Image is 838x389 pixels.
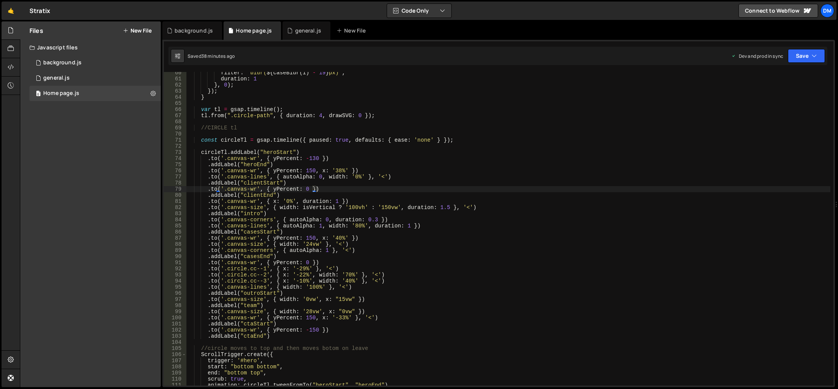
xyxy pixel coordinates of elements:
div: 104 [164,339,186,345]
div: 76 [164,168,186,174]
div: 78 [164,180,186,186]
div: 101 [164,321,186,327]
div: 89 [164,247,186,253]
a: Connect to Webflow [738,4,818,18]
div: 79 [164,186,186,192]
div: 75 [164,162,186,168]
div: 111 [164,382,186,388]
div: background.js [43,59,82,66]
div: 73 [164,149,186,155]
div: 83 [164,211,186,217]
div: 106 [164,351,186,358]
div: 62 [164,82,186,88]
h2: Files [29,26,43,35]
button: Save [788,49,825,63]
div: Javascript files [20,40,161,55]
span: 0 [36,91,41,97]
div: 110 [164,376,186,382]
div: 71 [164,137,186,143]
div: Stratix [29,6,50,15]
div: 84 [164,217,186,223]
div: 86 [164,229,186,235]
div: 108 [164,364,186,370]
div: 85 [164,223,186,229]
div: Dev and prod in sync [731,53,783,59]
div: 68 [164,119,186,125]
div: 16575/45977.js [29,86,161,101]
div: 66 [164,106,186,113]
div: Saved [188,53,235,59]
div: 77 [164,174,186,180]
div: 97 [164,296,186,302]
div: 61 [164,76,186,82]
div: 94 [164,278,186,284]
div: 63 [164,88,186,94]
div: 64 [164,94,186,100]
div: 72 [164,143,186,149]
div: 82 [164,204,186,211]
div: Home page.js [43,90,79,97]
div: general.js [43,75,70,82]
div: 90 [164,253,186,260]
div: 70 [164,131,186,137]
div: 93 [164,272,186,278]
div: Home page.js [236,27,272,34]
div: 109 [164,370,186,376]
div: 103 [164,333,186,339]
div: 87 [164,235,186,241]
div: 98 [164,302,186,309]
div: 95 [164,284,186,290]
div: general.js [295,27,322,34]
div: 91 [164,260,186,266]
div: 16575/45802.js [29,70,161,86]
div: 107 [164,358,186,364]
div: 80 [164,192,186,198]
div: 38 minutes ago [201,53,235,59]
div: 60 [164,70,186,76]
div: background.js [175,27,213,34]
div: 81 [164,198,186,204]
button: New File [123,28,152,34]
div: 100 [164,315,186,321]
a: 🤙 [2,2,20,20]
div: 65 [164,100,186,106]
button: Code Only [387,4,451,18]
div: 105 [164,345,186,351]
div: 88 [164,241,186,247]
div: 69 [164,125,186,131]
div: 102 [164,327,186,333]
a: Dm [820,4,834,18]
div: 92 [164,266,186,272]
div: 99 [164,309,186,315]
div: 16575/45066.js [29,55,161,70]
div: 74 [164,155,186,162]
div: 67 [164,113,186,119]
div: New File [337,27,369,34]
div: 96 [164,290,186,296]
